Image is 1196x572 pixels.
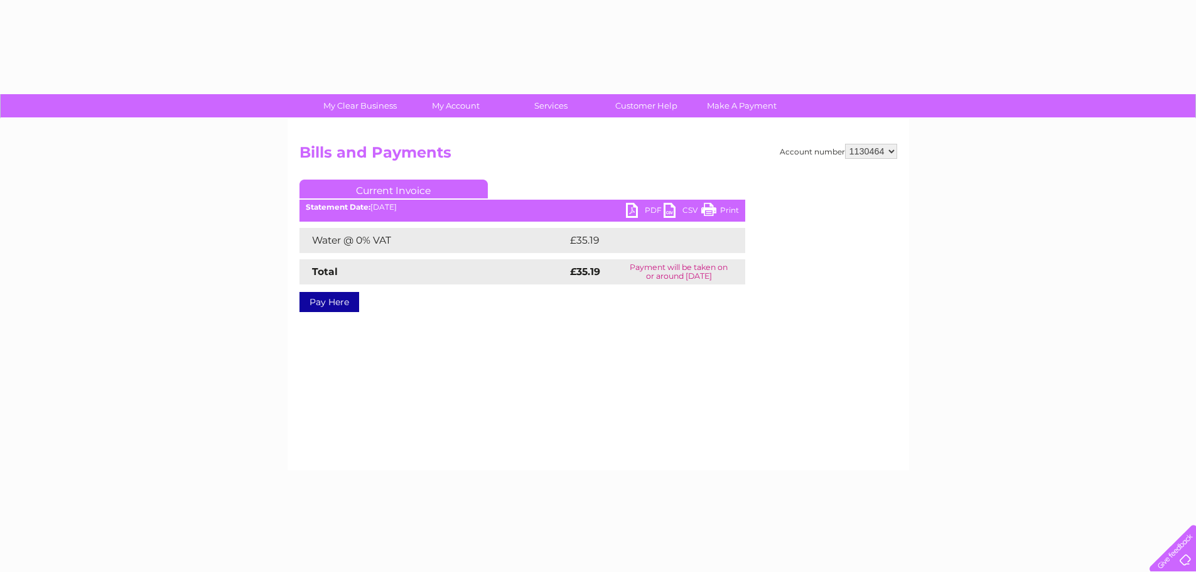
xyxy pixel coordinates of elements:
[626,203,664,221] a: PDF
[299,144,897,168] h2: Bills and Payments
[404,94,507,117] a: My Account
[570,266,600,278] strong: £35.19
[306,202,370,212] b: Statement Date:
[595,94,698,117] a: Customer Help
[299,203,745,212] div: [DATE]
[780,144,897,159] div: Account number
[613,259,745,284] td: Payment will be taken on or around [DATE]
[299,180,488,198] a: Current Invoice
[567,228,719,253] td: £35.19
[299,292,359,312] a: Pay Here
[308,94,412,117] a: My Clear Business
[664,203,701,221] a: CSV
[299,228,567,253] td: Water @ 0% VAT
[499,94,603,117] a: Services
[690,94,794,117] a: Make A Payment
[312,266,338,278] strong: Total
[701,203,739,221] a: Print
